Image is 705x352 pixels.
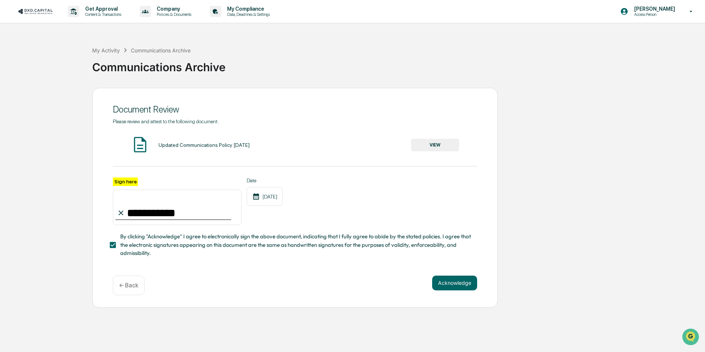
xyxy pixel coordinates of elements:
[113,177,138,186] label: Sign here
[119,282,138,289] p: ← Back
[4,104,49,117] a: 🔎Data Lookup
[7,15,134,27] p: How can we help?
[15,93,48,100] span: Preclearance
[7,94,13,100] div: 🖐️
[120,232,471,257] span: By clicking "Acknowledge" I agree to electronically sign the above document, indicating that I fu...
[92,55,701,74] div: Communications Archive
[51,90,94,103] a: 🗄️Attestations
[628,12,679,17] p: Access Person
[159,142,250,148] div: Updated Communications Policy [DATE]
[25,56,121,64] div: Start new chat
[52,125,89,131] a: Powered byPylon
[4,90,51,103] a: 🖐️Preclearance
[151,6,195,12] p: Company
[131,135,149,154] img: Document Icon
[113,118,219,124] span: Please review and attest to the following document.
[411,139,459,151] button: VIEW
[125,59,134,68] button: Start new chat
[151,12,195,17] p: Policies & Documents
[681,328,701,348] iframe: Open customer support
[79,12,125,17] p: Content & Transactions
[18,8,53,15] img: logo
[73,125,89,131] span: Pylon
[221,6,274,12] p: My Compliance
[7,108,13,114] div: 🔎
[79,6,125,12] p: Get Approval
[221,12,274,17] p: Data, Deadlines & Settings
[131,47,191,54] div: Communications Archive
[7,56,21,70] img: 1746055101610-c473b297-6a78-478c-a979-82029cc54cd1
[53,94,59,100] div: 🗄️
[92,47,120,54] div: My Activity
[25,64,93,70] div: We're available if you need us!
[15,107,46,114] span: Data Lookup
[113,104,477,115] div: Document Review
[247,177,283,183] label: Date
[432,276,477,290] button: Acknowledge
[628,6,679,12] p: [PERSON_NAME]
[61,93,91,100] span: Attestations
[247,187,283,206] div: [DATE]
